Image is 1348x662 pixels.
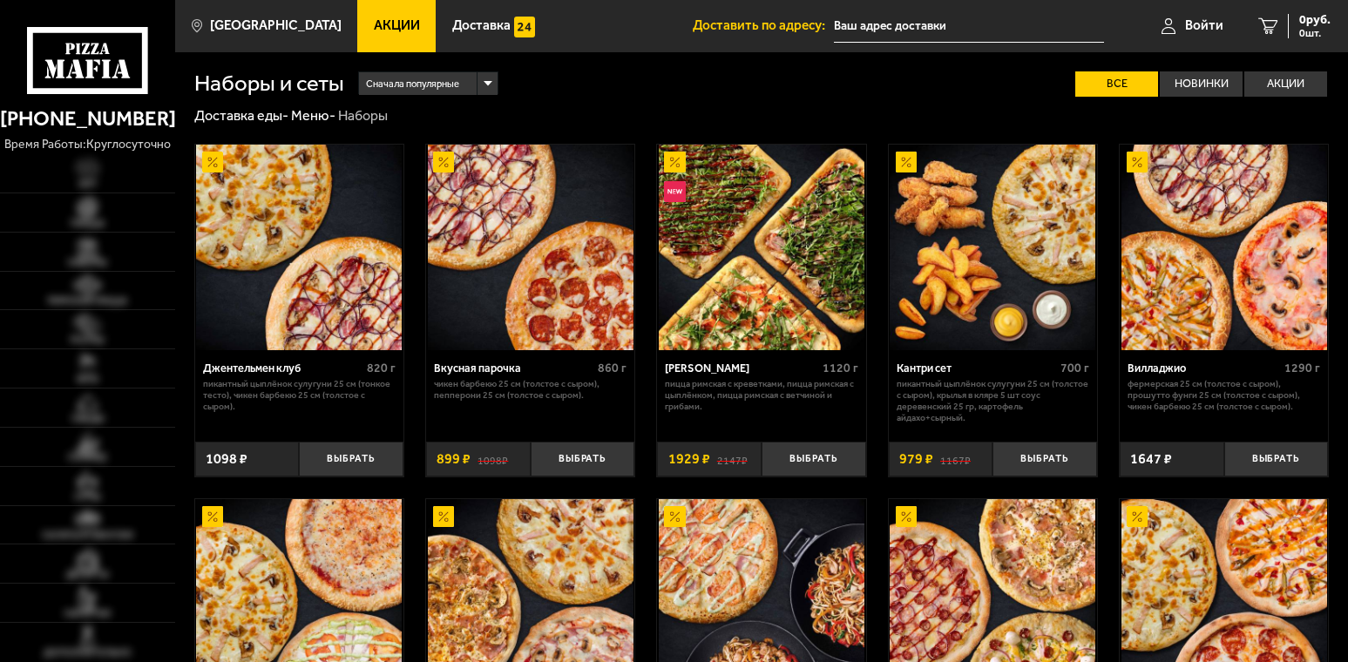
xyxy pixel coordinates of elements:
button: Выбрать [299,442,403,476]
span: 899 ₽ [437,452,471,466]
s: 1167 ₽ [940,452,971,466]
span: 0 руб. [1299,14,1331,26]
div: Джентельмен клуб [203,361,362,375]
img: Акционный [202,506,223,527]
span: 1120 г [823,361,858,375]
img: Мама Миа [659,145,864,350]
span: Доставить по адресу: [693,19,834,32]
p: Пицца Римская с креветками, Пицца Римская с цыплёнком, Пицца Римская с ветчиной и грибами. [665,379,857,413]
img: Акционный [1127,506,1148,527]
p: Фермерская 25 см (толстое с сыром), Прошутто Фунги 25 см (толстое с сыром), Чикен Барбекю 25 см (... [1128,379,1320,413]
span: 1647 ₽ [1130,452,1172,466]
span: [GEOGRAPHIC_DATA] [210,19,342,32]
a: Доставка еды- [194,107,288,124]
label: Все [1075,71,1158,97]
img: Акционный [202,152,223,172]
img: Вкусная парочка [428,145,633,350]
span: Сначала популярные [366,71,459,98]
img: Акционный [1127,152,1148,172]
a: АкционныйДжентельмен клуб [195,145,403,350]
img: Акционный [896,506,917,527]
a: АкционныйВилладжио [1120,145,1328,350]
img: Джентельмен клуб [196,145,402,350]
img: Акционный [433,506,454,527]
span: 979 ₽ [899,452,933,466]
p: Пикантный цыплёнок сулугуни 25 см (толстое с сыром), крылья в кляре 5 шт соус деревенский 25 гр, ... [897,379,1089,424]
s: 2147 ₽ [717,452,748,466]
span: Акции [374,19,420,32]
button: Выбрать [531,442,635,476]
a: АкционныйНовинкаМама Миа [657,145,865,350]
button: Выбрать [762,442,866,476]
span: 1290 г [1284,361,1320,375]
span: 1098 ₽ [206,452,247,466]
p: Пикантный цыплёнок сулугуни 25 см (тонкое тесто), Чикен Барбекю 25 см (толстое с сыром). [203,379,396,413]
img: Акционный [664,152,685,172]
img: Новинка [664,181,685,202]
div: Вкусная парочка [434,361,593,375]
span: Доставка [452,19,511,32]
span: Войти [1185,19,1223,32]
span: 1929 ₽ [668,452,710,466]
div: [PERSON_NAME] [665,361,817,375]
p: Чикен Барбекю 25 см (толстое с сыром), Пепперони 25 см (толстое с сыром). [434,379,627,402]
label: Новинки [1160,71,1243,97]
div: Кантри сет [897,361,1056,375]
a: Меню- [291,107,335,124]
a: АкционныйВкусная парочка [426,145,634,350]
img: 15daf4d41897b9f0e9f617042186c801.svg [514,17,535,37]
a: АкционныйКантри сет [889,145,1097,350]
span: 700 г [1060,361,1089,375]
img: Акционный [896,152,917,172]
h1: Наборы и сеты [194,72,344,95]
div: Вилладжио [1128,361,1280,375]
img: Кантри сет [890,145,1095,350]
div: Наборы [338,107,388,125]
img: Вилладжио [1121,145,1327,350]
span: 860 г [598,361,627,375]
span: 0 шт. [1299,28,1331,38]
button: Выбрать [992,442,1097,476]
input: Ваш адрес доставки [834,10,1103,43]
s: 1098 ₽ [478,452,508,466]
button: Выбрать [1224,442,1329,476]
label: Акции [1244,71,1327,97]
img: Акционный [664,506,685,527]
span: 820 г [367,361,396,375]
img: Акционный [433,152,454,172]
